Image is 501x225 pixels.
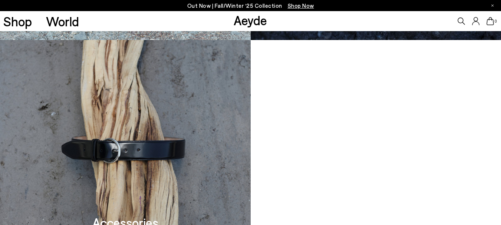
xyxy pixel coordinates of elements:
a: 0 [487,17,494,25]
p: Out Now | Fall/Winter ‘25 Collection [187,1,314,10]
a: Shop [3,15,32,28]
a: Aeyde [234,12,267,28]
span: Navigate to /collections/new-in [288,2,314,9]
a: World [46,15,79,28]
span: 0 [494,19,498,23]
